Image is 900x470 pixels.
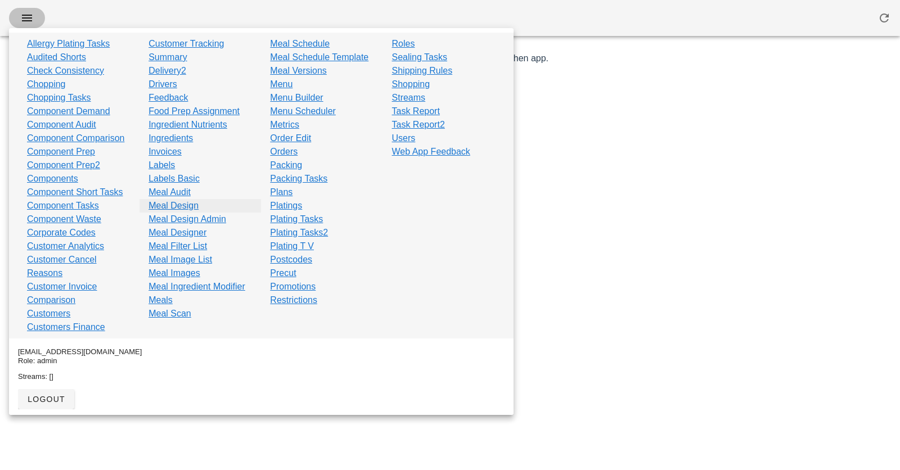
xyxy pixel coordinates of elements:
[270,159,302,172] a: Packing
[27,239,104,253] a: Customer Analytics
[392,132,416,145] a: Users
[270,172,327,186] a: Packing Tasks
[148,280,245,293] a: Meal Ingredient Modifier
[148,186,191,199] a: Meal Audit
[27,226,96,239] a: Corporate Codes
[27,64,104,78] a: Check Consistency
[148,307,191,320] a: Meal Scan
[148,132,193,145] a: Ingredients
[148,172,200,186] a: Labels Basic
[148,239,207,253] a: Meal Filter List
[270,239,314,253] a: Plating T V
[27,78,66,91] a: Chopping
[27,91,91,105] a: Chopping Tasks
[27,186,123,199] a: Component Short Tasks
[392,64,453,78] a: Shipping Rules
[148,91,188,105] a: Feedback
[18,372,505,381] div: Streams: []
[27,307,70,320] a: Customers
[18,347,505,356] div: [EMAIL_ADDRESS][DOMAIN_NAME]
[270,186,292,199] a: Plans
[148,293,173,307] a: Meals
[270,253,312,266] a: Postcodes
[18,389,74,409] button: logout
[27,132,124,145] a: Component Comparison
[392,78,430,91] a: Shopping
[270,118,299,132] a: Metrics
[148,253,212,266] a: Meal Image List
[27,395,65,404] span: logout
[148,213,226,226] a: Meal Design Admin
[27,199,99,213] a: Component Tasks
[270,226,328,239] a: Plating Tasks2
[270,280,316,293] a: Promotions
[392,91,426,105] a: Streams
[392,37,415,51] a: Roles
[270,51,368,64] a: Meal Schedule Template
[27,159,100,172] a: Component Prep2
[270,293,317,307] a: Restrictions
[148,145,182,159] a: Invoices
[270,78,292,91] a: Menu
[148,199,199,213] a: Meal Design
[392,145,470,159] a: Web App Feedback
[148,226,206,239] a: Meal Designer
[270,145,298,159] a: Orders
[27,320,105,334] a: Customers Finance
[148,78,177,91] a: Drivers
[27,253,130,280] a: Customer Cancel Reasons
[270,91,323,105] a: Menu Builder
[392,51,447,64] a: Sealing Tasks
[27,172,78,186] a: Components
[270,37,330,51] a: Meal Schedule
[148,64,186,78] a: Delivery2
[27,105,110,118] a: Component Demand
[270,64,327,78] a: Meal Versions
[27,280,130,307] a: Customer Invoice Comparison
[27,213,101,226] a: Component Waste
[27,51,86,64] a: Audited Shorts
[148,118,227,132] a: Ingredient Nutrients
[27,118,96,132] a: Component Audit
[148,266,200,280] a: Meal Images
[392,118,445,132] a: Task Report2
[270,105,336,118] a: Menu Scheduler
[392,105,440,118] a: Task Report
[27,37,110,51] a: Allergy Plating Tasks
[270,199,302,213] a: Platings
[18,356,505,365] div: Role: admin
[270,266,296,280] a: Precut
[270,132,311,145] a: Order Edit
[270,213,323,226] a: Plating Tasks
[148,37,252,64] a: Customer Tracking Summary
[27,145,95,159] a: Component Prep
[148,105,240,118] a: Food Prep Assignment
[148,159,175,172] a: Labels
